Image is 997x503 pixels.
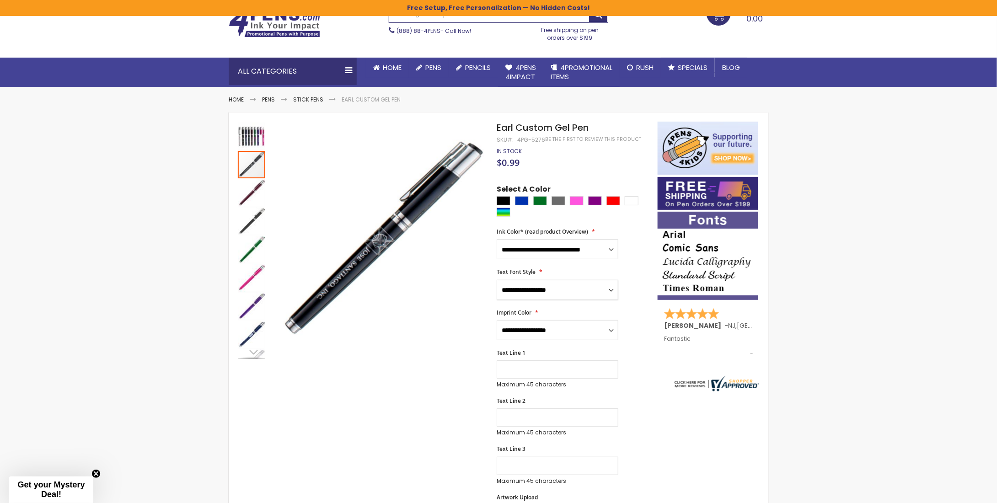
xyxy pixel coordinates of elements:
[505,63,536,81] span: 4Pens 4impact
[497,381,618,388] p: Maximum 45 characters
[293,96,323,103] a: Stick Pens
[425,63,441,72] span: Pens
[672,376,759,391] img: 4pens.com widget logo
[715,58,747,78] a: Blog
[497,228,588,235] span: Ink Color* (read product Overview)
[606,196,620,205] div: Red
[658,122,758,175] img: 4pens 4 kids
[672,385,759,393] a: 4pens.com certificate URL
[722,63,740,72] span: Blog
[664,321,724,330] span: [PERSON_NAME]
[238,123,265,150] img: Earl Custom Gel Pen
[497,147,522,155] span: In stock
[17,480,85,499] span: Get your Mystery Deal!
[397,27,440,35] a: (888) 88-4PENS
[497,156,520,169] span: $0.99
[620,58,661,78] a: Rush
[658,177,758,210] img: Free shipping on orders over $199
[543,58,620,87] a: 4PROMOTIONALITEMS
[497,309,531,316] span: Imprint Color
[746,13,763,24] span: 0.00
[238,179,265,207] img: Earl Custom Gel Pen
[533,196,547,205] div: Green
[383,63,402,72] span: Home
[497,196,510,205] div: Black
[229,96,244,103] a: Home
[342,96,401,103] li: Earl Custom Gel Pen
[497,121,589,134] span: Earl Custom Gel Pen
[588,196,602,205] div: Purple
[238,321,265,348] img: Earl Custom Gel Pen
[728,321,735,330] span: NJ
[229,8,320,37] img: 4Pens Custom Pens and Promotional Products
[497,136,514,144] strong: SKU
[664,336,753,355] div: Fantastic
[497,349,525,357] span: Text Line 1
[658,212,758,300] img: font-personalization-examples
[497,208,510,217] div: Assorted
[449,58,498,78] a: Pencils
[737,321,804,330] span: [GEOGRAPHIC_DATA]
[238,207,266,235] div: Earl Custom Gel Pen
[497,268,536,276] span: Text Font Style
[545,136,641,143] a: Be the first to review this product
[497,477,618,485] p: Maximum 45 characters
[238,292,266,320] div: Earl Custom Gel Pen
[409,58,449,78] a: Pens
[238,264,265,292] img: Earl Custom Gel Pen
[497,493,538,501] span: Artwork Upload
[497,429,618,436] p: Maximum 45 characters
[625,196,638,205] div: White
[515,196,529,205] div: Blue
[262,96,275,103] a: Pens
[532,23,609,41] div: Free shipping on pen orders over $199
[91,469,101,478] button: Close teaser
[465,63,491,72] span: Pencils
[497,445,525,453] span: Text Line 3
[238,122,266,150] div: Earl Custom Gel Pen
[552,196,565,205] div: Grey
[238,235,266,263] div: Earl Custom Gel Pen
[551,63,612,81] span: 4PROMOTIONAL ITEMS
[229,58,357,85] div: All Categories
[238,150,266,178] div: Earl Custom Gel Pen
[397,27,471,35] span: - Call Now!
[366,58,409,78] a: Home
[570,196,584,205] div: Pink
[275,135,484,344] img: Earl Custom Gel Pen
[238,178,266,207] div: Earl Custom Gel Pen
[517,136,545,144] div: 4PG-5276
[678,63,708,72] span: Specials
[498,58,543,87] a: 4Pens4impact
[9,476,93,503] div: Get your Mystery Deal!Close teaser
[238,293,265,320] img: Earl Custom Gel Pen
[724,321,804,330] span: - ,
[238,263,266,292] div: Earl Custom Gel Pen
[497,184,551,197] span: Select A Color
[497,397,525,405] span: Text Line 2
[238,320,266,348] div: Earl Custom Gel Pen
[238,345,265,359] div: Next
[636,63,654,72] span: Rush
[497,148,522,155] div: Availability
[661,58,715,78] a: Specials
[238,236,265,263] img: Earl Custom Gel Pen
[238,208,265,235] img: Earl Custom Gel Pen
